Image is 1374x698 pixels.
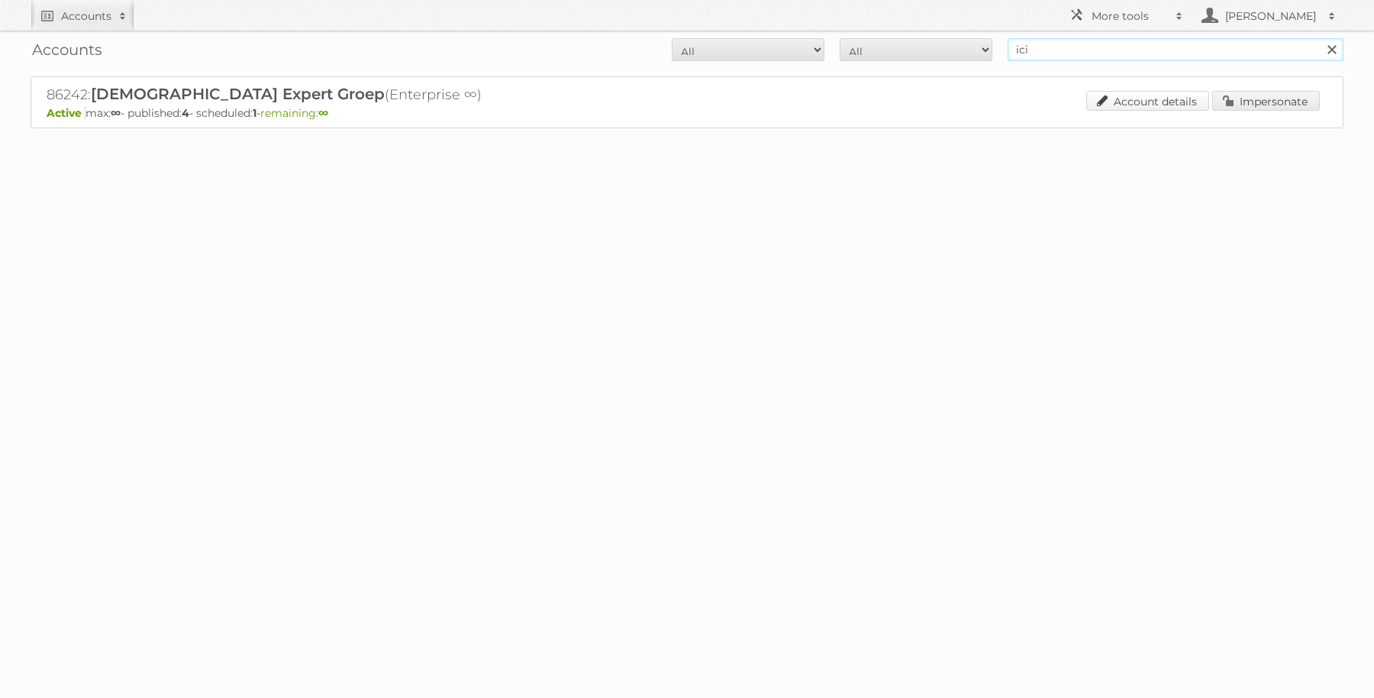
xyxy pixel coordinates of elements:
h2: [PERSON_NAME] [1221,8,1321,24]
span: Active [47,106,85,120]
strong: ∞ [318,106,328,120]
h2: Accounts [61,8,111,24]
span: [DEMOGRAPHIC_DATA] Expert Groep [91,85,385,103]
strong: 1 [253,106,256,120]
h2: More tools [1092,8,1168,24]
a: Account details [1086,91,1209,111]
strong: 4 [182,106,189,120]
h2: 86242: (Enterprise ∞) [47,85,581,105]
p: max: - published: - scheduled: - [47,106,1327,120]
strong: ∞ [111,106,121,120]
span: remaining: [260,106,328,120]
a: Impersonate [1212,91,1320,111]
